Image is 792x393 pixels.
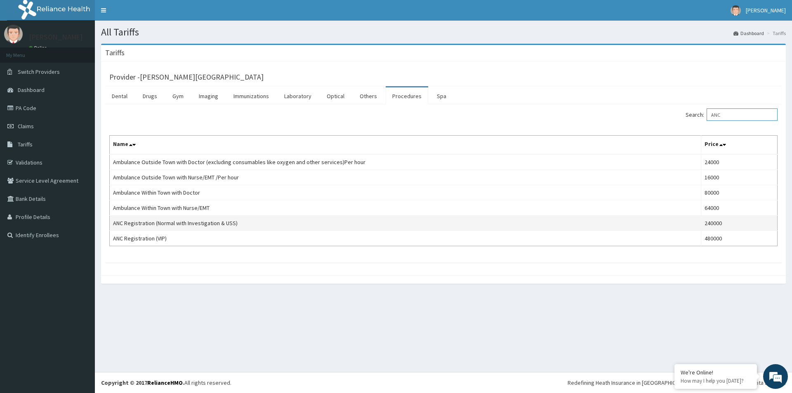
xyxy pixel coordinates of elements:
[166,87,190,105] a: Gym
[701,170,778,185] td: 16000
[701,136,778,155] th: Price
[746,7,786,14] span: [PERSON_NAME]
[18,122,34,130] span: Claims
[29,45,49,51] a: Online
[101,379,184,386] strong: Copyright © 2017 .
[707,108,778,121] input: Search:
[353,87,384,105] a: Others
[147,379,183,386] a: RelianceHMO
[733,30,764,37] a: Dashboard
[109,73,264,81] h3: Provider - [PERSON_NAME][GEOGRAPHIC_DATA]
[731,5,741,16] img: User Image
[765,30,786,37] li: Tariffs
[110,185,701,200] td: Ambulance Within Town with Doctor
[4,25,23,43] img: User Image
[386,87,428,105] a: Procedures
[681,377,751,384] p: How may I help you today?
[227,87,276,105] a: Immunizations
[110,216,701,231] td: ANC Registration (Normal with Investigation & USS)
[701,216,778,231] td: 240000
[110,200,701,216] td: Ambulance Within Town with Nurse/EMT
[430,87,453,105] a: Spa
[701,200,778,216] td: 64000
[29,33,83,41] p: [PERSON_NAME]
[701,185,778,200] td: 80000
[43,46,139,57] div: Chat with us now
[568,379,786,387] div: Redefining Heath Insurance in [GEOGRAPHIC_DATA] using Telemedicine and Data Science!
[105,87,134,105] a: Dental
[320,87,351,105] a: Optical
[110,231,701,246] td: ANC Registration (VIP)
[701,231,778,246] td: 480000
[278,87,318,105] a: Laboratory
[110,170,701,185] td: Ambulance Outside Town with Nurse/EMT /Per hour
[105,49,125,56] h3: Tariffs
[18,68,60,75] span: Switch Providers
[701,154,778,170] td: 24000
[136,87,164,105] a: Drugs
[15,41,33,62] img: d_794563401_company_1708531726252_794563401
[18,141,33,148] span: Tariffs
[95,372,792,393] footer: All rights reserved.
[135,4,155,24] div: Minimize live chat window
[18,86,45,94] span: Dashboard
[681,369,751,376] div: We're Online!
[48,104,114,187] span: We're online!
[4,225,157,254] textarea: Type your message and hit 'Enter'
[110,136,701,155] th: Name
[192,87,225,105] a: Imaging
[110,154,701,170] td: Ambulance Outside Town with Doctor (excluding consumables like oxygen and other services)Per hour
[101,27,786,38] h1: All Tariffs
[686,108,778,121] label: Search:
